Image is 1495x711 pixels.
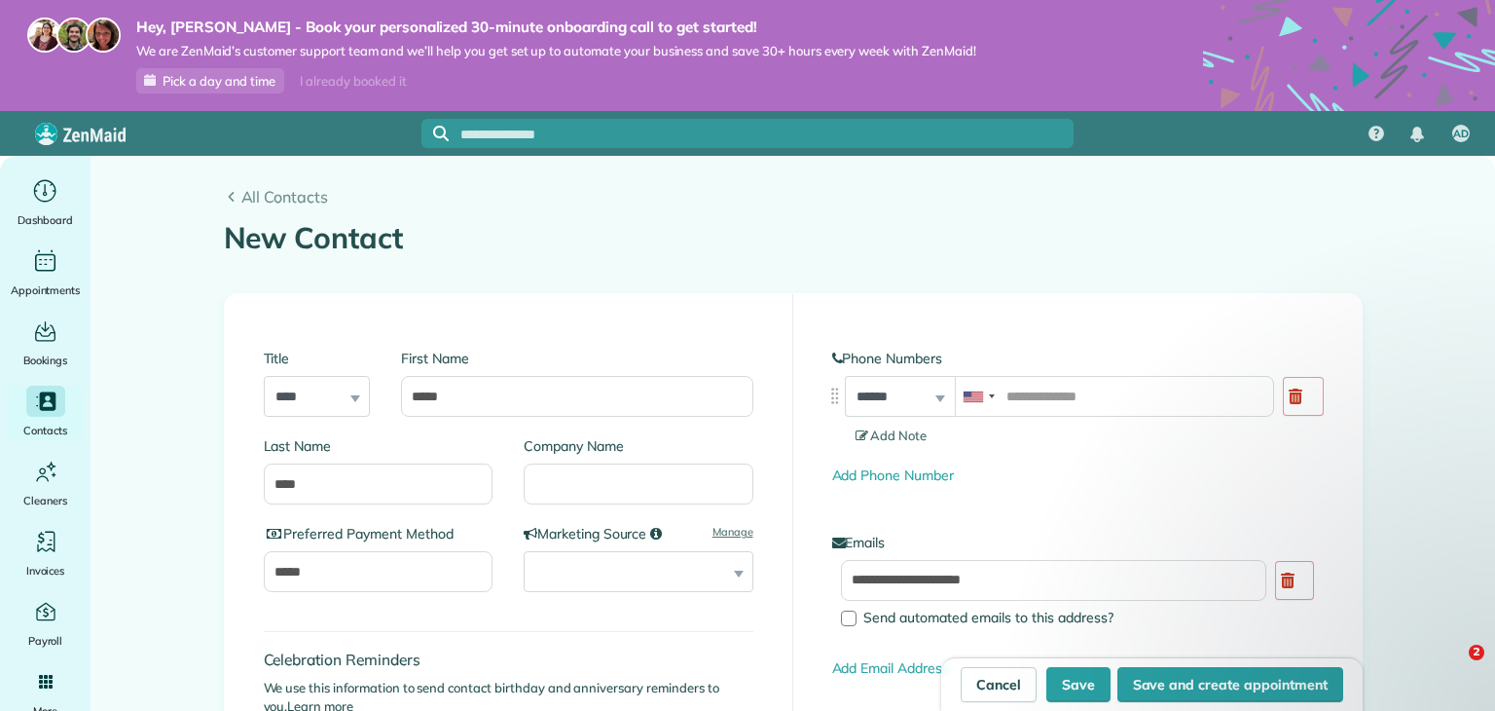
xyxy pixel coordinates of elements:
[1046,667,1111,702] button: Save
[86,18,121,53] img: michelle-19f622bdf1676172e81f8f8fba1fb50e276960ebfe0243fe18214015130c80e4.jpg
[11,281,81,300] span: Appointments
[26,561,65,580] span: Invoices
[8,386,83,440] a: Contacts
[1453,127,1469,142] span: AD
[1469,645,1484,660] span: 2
[401,349,752,368] label: First Name
[264,652,753,668] h4: Celebration Reminders
[1429,645,1476,692] iframe: Intercom live chat
[8,316,83,370] a: Bookings
[832,659,949,677] a: Add Email Address
[136,18,976,37] strong: Hey, [PERSON_NAME] - Book your personalized 30-minute onboarding call to get started!
[23,491,67,510] span: Cleaners
[8,456,83,510] a: Cleaners
[23,351,68,370] span: Bookings
[824,386,845,406] img: drag_indicator-119b368615184ecde3eda3c64c821f6cf29d3e2b97b89ee44bc31753036683e5.png
[224,222,1363,254] h1: New Contact
[421,126,449,141] button: Focus search
[264,436,493,456] label: Last Name
[8,526,83,580] a: Invoices
[136,68,284,94] a: Pick a day and time
[863,609,1113,626] span: Send automated emails to this address?
[264,349,371,368] label: Title
[1397,113,1438,156] div: Notifications
[136,43,976,59] span: We are ZenMaid’s customer support team and we’ll help you get set up to automate your business an...
[832,349,1323,368] label: Phone Numbers
[8,245,83,300] a: Appointments
[956,377,1001,416] div: United States: +1
[1353,111,1495,156] nav: Main
[288,69,418,94] div: I already booked it
[961,667,1037,702] a: Cancel
[8,175,83,230] a: Dashboard
[23,421,67,440] span: Contacts
[832,467,954,484] a: Add Phone Number
[241,185,1363,208] span: All Contacts
[264,524,493,543] label: Preferred Payment Method
[712,524,753,541] a: Manage
[163,73,275,89] span: Pick a day and time
[856,428,928,443] span: Add Note
[524,524,753,543] label: Marketing Source
[524,436,753,456] label: Company Name
[433,126,449,141] svg: Focus search
[8,596,83,651] a: Payroll
[224,185,1363,208] a: All Contacts
[56,18,91,53] img: jorge-587dff0eeaa6aab1f244e6dc62b8924c3b6ad411094392a53c71c6c4a576187d.jpg
[832,533,1323,552] label: Emails
[1117,667,1343,702] button: Save and create appointment
[27,18,62,53] img: maria-72a9807cf96188c08ef61303f053569d2e2a8a1cde33d635c8a3ac13582a053d.jpg
[28,631,63,651] span: Payroll
[18,210,73,230] span: Dashboard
